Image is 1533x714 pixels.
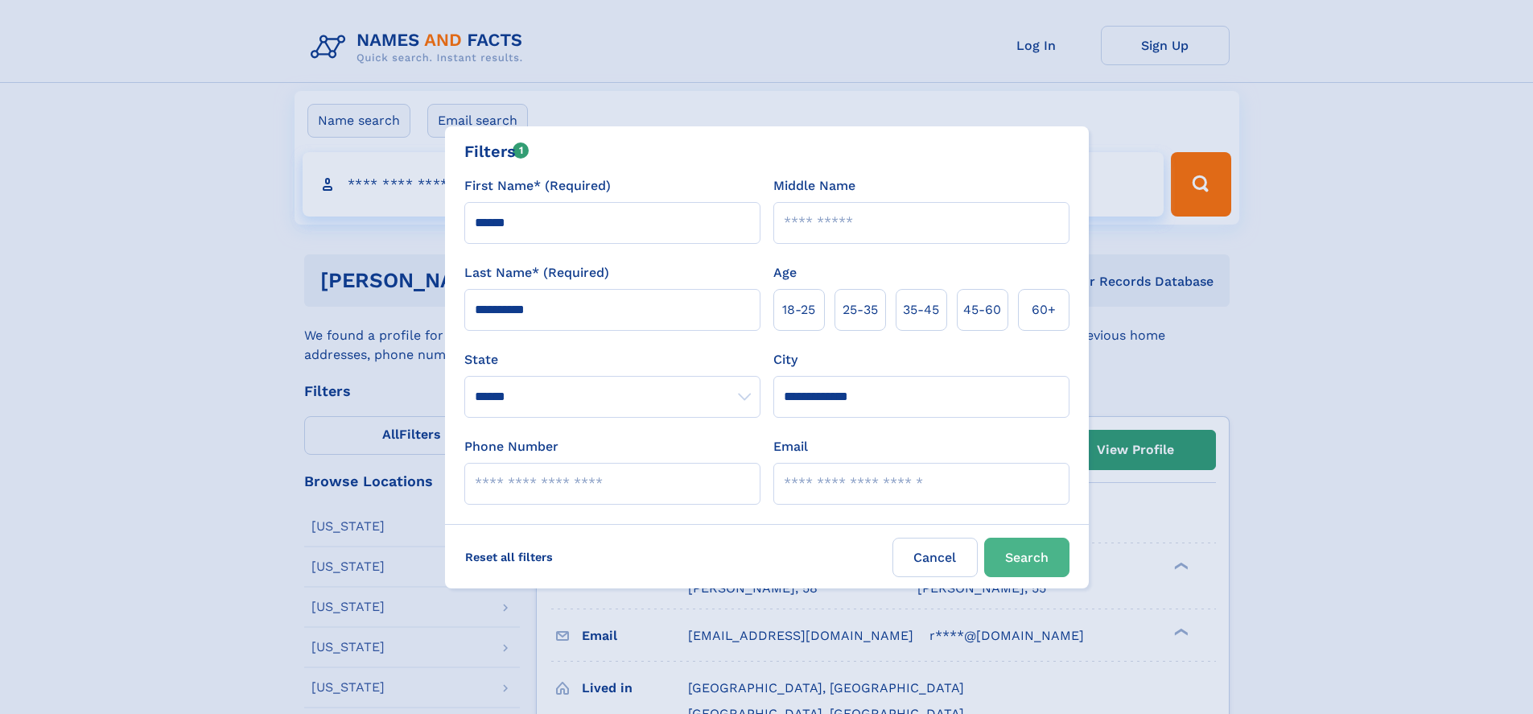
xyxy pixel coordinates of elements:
[903,300,939,320] span: 35‑45
[464,437,558,456] label: Phone Number
[1032,300,1056,320] span: 60+
[984,538,1069,577] button: Search
[464,350,760,369] label: State
[892,538,978,577] label: Cancel
[455,538,563,576] label: Reset all filters
[963,300,1001,320] span: 45‑60
[773,350,797,369] label: City
[773,437,808,456] label: Email
[464,139,530,163] div: Filters
[843,300,878,320] span: 25‑35
[773,263,797,283] label: Age
[782,300,815,320] span: 18‑25
[464,176,611,196] label: First Name* (Required)
[773,176,855,196] label: Middle Name
[464,263,609,283] label: Last Name* (Required)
